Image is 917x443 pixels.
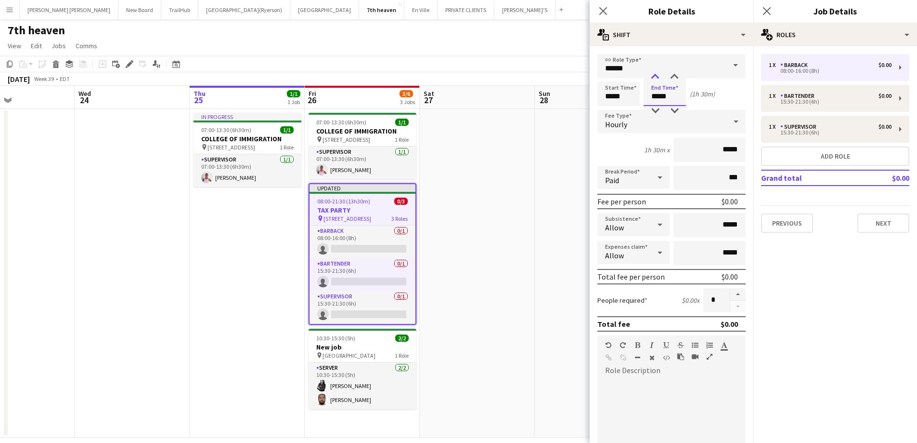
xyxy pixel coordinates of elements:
button: En Ville [404,0,438,19]
span: Thu [194,89,206,98]
div: 10:30-15:30 (5h)2/2New job [GEOGRAPHIC_DATA]1 RoleSERVER2/210:30-15:30 (5h)[PERSON_NAME][PERSON_N... [309,329,416,409]
div: Total fee [597,319,630,329]
app-job-card: In progress07:00-13:30 (6h30m)1/1COLLEGE OF IMMIGRATION [STREET_ADDRESS]1 RoleSUPERVISOR1/107:00-... [194,113,301,187]
span: [STREET_ADDRESS] [323,136,370,143]
button: Add role [761,147,909,166]
button: Ordered List [706,341,713,349]
span: [GEOGRAPHIC_DATA] [323,352,375,359]
span: 08:00-21:30 (13h30m) [317,198,370,205]
span: Allow [605,223,624,232]
button: 7th heaven [359,0,404,19]
button: Clear Formatting [648,354,655,362]
app-card-role: SUPERVISOR0/115:30-21:30 (6h) [310,291,415,324]
div: $0.00 [878,93,891,99]
span: Week 39 [32,75,56,82]
button: [GEOGRAPHIC_DATA](Ryerson) [198,0,290,19]
h3: TAX PARTY [310,206,415,215]
div: $0.00 [878,123,891,130]
span: Sun [539,89,550,98]
span: 26 [307,94,316,106]
div: Roles [753,23,917,46]
button: Paste as plain text [677,353,684,361]
app-job-card: 07:00-13:30 (6h30m)1/1COLLEGE OF IMMIGRATION [STREET_ADDRESS]1 RoleSUPERVISOR1/107:00-13:30 (6h30... [309,113,416,179]
span: 07:00-13:30 (6h30m) [316,119,366,126]
div: EDT [60,75,70,82]
div: (1h 30m) [690,90,715,98]
div: $0.00 [722,197,738,206]
span: 3 Roles [391,215,408,222]
button: Redo [620,341,626,349]
button: Italic [648,341,655,349]
div: BARTENDER [780,93,818,99]
div: 08:00-16:00 (8h) [769,68,891,73]
h1: 7th heaven [8,23,65,38]
div: BARBACK [780,62,812,68]
span: 1/1 [280,126,294,134]
button: Text Color [721,341,727,349]
span: 2/2 [395,335,409,342]
label: People required [597,296,647,305]
span: [STREET_ADDRESS] [323,215,371,222]
span: Hourly [605,120,627,129]
app-card-role: SUPERVISOR1/107:00-13:30 (6h30m)[PERSON_NAME] [194,154,301,187]
span: Wed [78,89,91,98]
button: PRIVATE CLIENTS [438,0,494,19]
div: Fee per person [597,197,646,206]
span: 3/6 [400,90,413,97]
span: Fri [309,89,316,98]
div: Total fee per person [597,272,665,282]
a: View [4,40,25,52]
div: $0.00 [878,62,891,68]
div: Shift [590,23,753,46]
span: 28 [537,94,550,106]
span: 25 [192,94,206,106]
button: HTML Code [663,354,670,362]
span: View [8,41,21,50]
div: 1 x [769,62,780,68]
div: 1 x [769,93,780,99]
span: 0/3 [394,198,408,205]
div: Updated [310,184,415,192]
span: Allow [605,251,624,260]
app-card-role: SUPERVISOR1/107:00-13:30 (6h30m)[PERSON_NAME] [309,147,416,179]
span: 1 Role [395,136,409,143]
a: Edit [27,40,46,52]
button: TrailHub [161,0,198,19]
button: Insert video [692,353,698,361]
button: Strikethrough [677,341,684,349]
span: 1/1 [395,119,409,126]
span: [STREET_ADDRESS] [207,144,255,151]
td: $0.00 [864,170,909,186]
span: 24 [77,94,91,106]
h3: COLLEGE OF IMMIGRATION [309,127,416,135]
div: 15:30-21:30 (6h) [769,130,891,135]
div: 1h 30m x [644,146,670,154]
h3: Job Details [753,5,917,17]
span: Jobs [52,41,66,50]
span: 27 [422,94,434,106]
button: Increase [730,288,746,301]
div: SUPERVISOR [780,123,820,130]
div: In progress [194,113,301,121]
button: [PERSON_NAME]'S [494,0,555,19]
button: Fullscreen [706,353,713,361]
div: [DATE] [8,74,30,84]
button: Previous [761,214,813,233]
h3: COLLEGE OF IMMIGRATION [194,134,301,143]
h3: New job [309,343,416,351]
div: 3 Jobs [400,98,415,106]
app-job-card: Updated08:00-21:30 (13h30m)0/3TAX PARTY [STREET_ADDRESS]3 RolesBARBACK0/108:00-16:00 (8h) BARTEND... [309,183,416,325]
span: Comms [76,41,97,50]
div: 1 x [769,123,780,130]
span: Sat [424,89,434,98]
button: Bold [634,341,641,349]
h3: Role Details [590,5,753,17]
app-card-role: BARTENDER0/115:30-21:30 (6h) [310,258,415,291]
button: Unordered List [692,341,698,349]
span: 07:00-13:30 (6h30m) [201,126,251,134]
a: Comms [72,40,101,52]
div: 15:30-21:30 (6h) [769,99,891,104]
